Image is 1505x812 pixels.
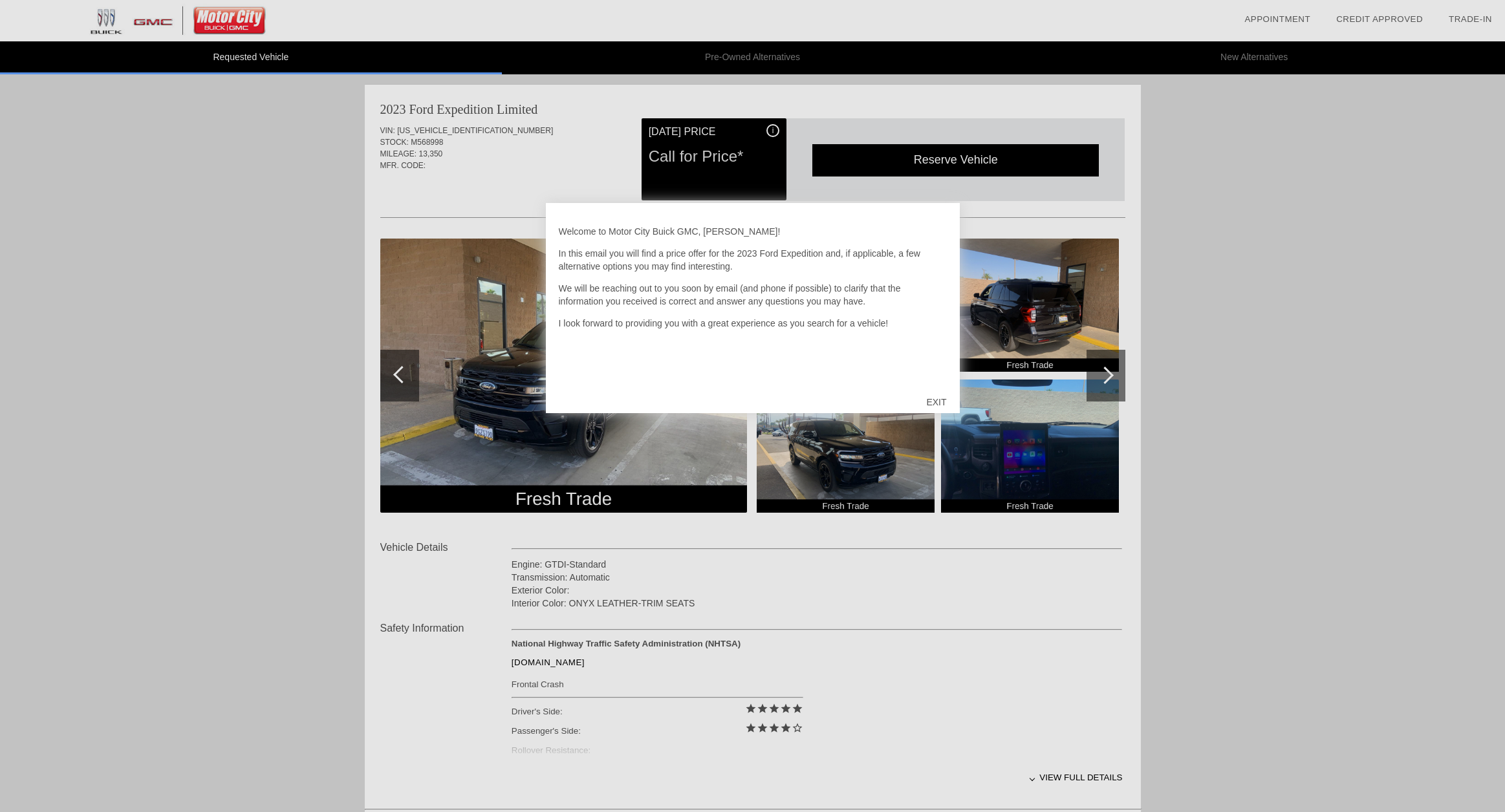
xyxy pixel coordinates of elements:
[1336,14,1423,24] a: Credit Approved
[559,225,947,238] p: Welcome to Motor City Buick GMC, [PERSON_NAME]!
[1449,14,1492,24] a: Trade-In
[559,317,947,330] p: I look forward to providing you with a great experience as you search for a vehicle!
[559,247,947,273] p: In this email you will find a price offer for the 2023 Ford Expedition and, if applicable, a few ...
[1244,14,1310,24] a: Appointment
[913,383,959,422] div: EXIT
[559,282,947,308] p: We will be reaching out to you soon by email (and phone if possible) to clarify that the informat...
